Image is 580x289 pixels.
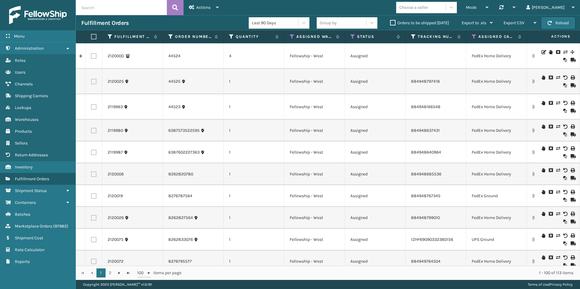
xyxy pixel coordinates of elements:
[108,78,124,85] a: 2120025
[466,120,527,141] td: FedEx Home Delivery
[168,53,180,59] a: 44524
[224,43,284,69] td: 4
[108,237,123,243] a: 2120075
[168,193,192,199] a: 8276787564
[571,146,574,151] i: Print Label
[571,83,574,88] i: Mark as Shipped
[556,234,560,238] i: Change shipping
[563,146,567,151] i: Void Label
[284,251,345,272] td: Fellowship - West
[411,104,440,109] a: 884948166548
[224,94,284,120] td: 1
[556,212,560,216] i: Change shipping
[556,50,560,54] i: Cancel Fulfillment Order
[236,34,272,39] label: Quantity
[284,94,345,120] td: Fellowship - West
[15,152,48,158] span: Return Addresses
[571,241,574,246] i: Mark as Shipped
[571,255,574,260] i: Print Label
[15,141,28,146] span: Sellers
[571,50,574,54] i: Split Fulfillment Order
[108,53,124,59] a: 2120000
[571,220,574,224] i: Mark as Shipped
[466,207,527,229] td: FedEx Home Delivery
[571,198,574,202] i: Mark as Shipped
[168,258,192,264] a: 8276795577
[466,43,527,69] td: FedEx Home Delivery
[108,171,124,177] a: 2120006
[224,207,284,229] td: 1
[190,270,573,276] div: 1 - 100 of 113 items
[478,34,515,39] label: Assigned Carrier Service
[168,104,180,110] a: 44523
[563,101,567,105] i: Void Label
[563,198,567,202] i: Reoptimize
[541,75,545,80] i: On Hold
[15,200,36,205] span: Containers
[549,190,552,194] i: Cancel Fulfillment Order
[284,69,345,94] td: Fellowship - West
[549,75,552,80] i: Cancel Fulfillment Order
[411,128,440,133] a: 884948637431
[15,105,31,110] span: Lookups
[196,5,211,10] span: Actions
[411,150,441,155] a: 884948640964
[571,58,574,62] i: Mark as Shipped
[15,129,32,134] span: Products
[224,163,284,185] td: 1
[224,69,284,94] td: 1
[563,220,567,224] i: Reoptimize
[504,20,524,25] span: Export CSV
[411,79,440,84] a: 884948797418
[137,270,146,276] span: 100
[528,282,549,287] a: Terms of Use
[106,268,115,277] a: 2
[14,34,25,39] span: Menu
[563,132,567,137] i: Reoptimize
[411,193,440,198] a: 884948767345
[571,168,574,172] i: Print Label
[462,20,486,25] span: Export to .xls
[549,101,552,105] i: Cancel Fulfillment Order
[108,149,123,155] a: 2119987
[541,212,545,216] i: On Hold
[556,168,560,172] i: Change shipping
[466,69,527,94] td: FedEx Home Delivery
[571,125,574,129] i: Print Label
[124,268,133,277] a: Go to the last page
[556,125,560,129] i: Change shipping
[571,109,574,113] i: Mark as Shipped
[563,58,567,62] i: Reoptimize
[126,271,131,275] span: Go to the last page
[345,120,406,141] td: Assigned
[549,255,552,260] i: Cancel Fulfillment Order
[563,168,567,172] i: Void Label
[15,235,43,241] span: Shipment Cost
[563,212,567,216] i: Void Label
[466,163,527,185] td: FedEx Home Delivery
[284,229,345,251] td: Fellowship - West
[418,34,454,39] label: Tracking Number
[571,101,574,105] i: Print Label
[563,234,567,238] i: Void Label
[224,185,284,207] td: 1
[541,146,545,151] i: On Hold
[345,229,406,251] td: Assigned
[466,229,527,251] td: UPS Ground
[563,255,567,260] i: Void Label
[15,81,33,87] span: Channels
[224,251,284,272] td: 1
[345,163,406,185] td: Assigned
[15,212,30,217] span: Batches
[466,251,527,272] td: FedEx Home Delivery
[563,75,567,80] i: Void Label
[541,125,545,129] i: On Hold
[556,255,560,260] i: Change shipping
[114,34,151,39] label: Fulfillment Order Id
[466,185,527,207] td: FedEx Ground
[108,258,123,264] a: 2120072
[345,69,406,94] td: Assigned
[320,20,337,26] div: Group by
[284,163,345,185] td: Fellowship - West
[345,185,406,207] td: Assigned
